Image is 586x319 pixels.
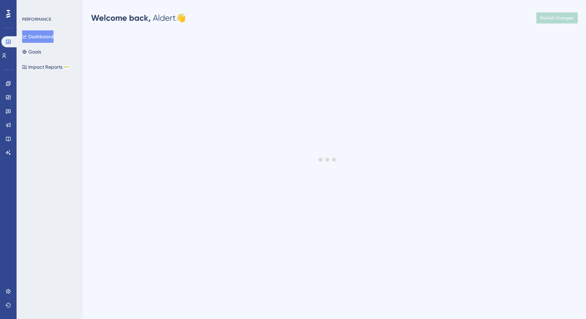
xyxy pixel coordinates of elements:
[91,12,186,23] div: Aldert 👋
[540,15,574,21] span: Publish Changes
[22,30,53,43] button: Dashboard
[91,13,151,23] span: Welcome back,
[22,61,70,73] button: Impact ReportsBETA
[22,46,41,58] button: Goals
[64,65,70,69] div: BETA
[22,17,51,22] div: PERFORMANCE
[536,12,578,23] button: Publish Changes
